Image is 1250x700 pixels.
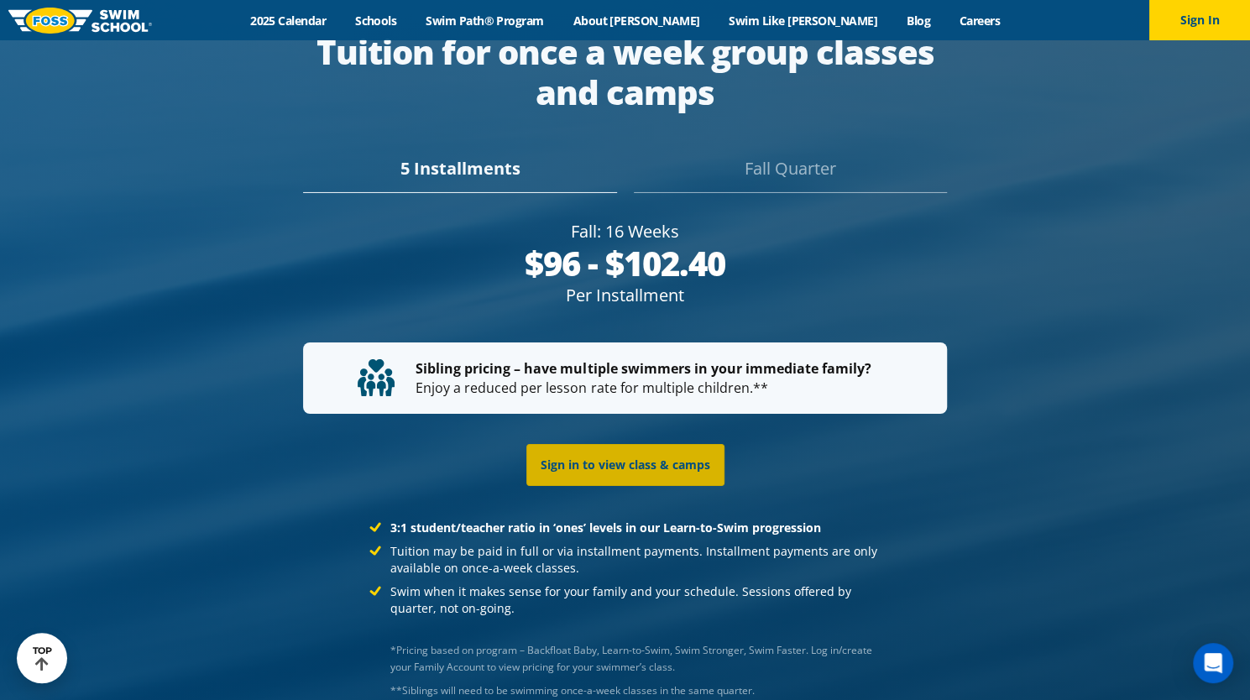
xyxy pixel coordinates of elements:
p: Enjoy a reduced per lesson rate for multiple children.** [358,359,892,397]
a: 2025 Calendar [236,13,341,29]
img: FOSS Swim School Logo [8,8,152,34]
p: *Pricing based on program – Backfloat Baby, Learn-to-Swim, Swim Stronger, Swim Faster. Log in/cre... [390,642,881,676]
a: About [PERSON_NAME] [558,13,714,29]
div: TOP [33,645,52,671]
a: Sign in to view class & camps [526,444,724,486]
div: Fall: 16 Weeks [303,220,947,243]
div: Fall Quarter [634,156,947,193]
div: Open Intercom Messenger [1193,643,1233,683]
strong: 3:1 student/teacher ratio in ‘ones’ levels in our Learn-to-Swim progression [390,520,821,535]
a: Careers [944,13,1014,29]
a: Swim Path® Program [411,13,558,29]
div: **Siblings will need to be swimming once-a-week classes in the same quarter. [390,682,881,699]
li: Tuition may be paid in full or via installment payments. Installment payments are only available ... [369,543,881,577]
div: $96 - $102.40 [303,243,947,284]
strong: Sibling pricing – have multiple swimmers in your immediate family? [416,359,871,378]
li: Swim when it makes sense for your family and your schedule. Sessions offered by quarter, not on-g... [369,583,881,617]
img: tuition-family-children.svg [358,359,395,396]
a: Blog [892,13,944,29]
div: 5 Installments [303,156,616,193]
div: Josef Severson, Rachael Blom (group direct message) [390,682,881,699]
div: Per Installment [303,284,947,307]
a: Schools [341,13,411,29]
div: Tuition for once a week group classes and camps [303,32,947,112]
a: Swim Like [PERSON_NAME] [714,13,892,29]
